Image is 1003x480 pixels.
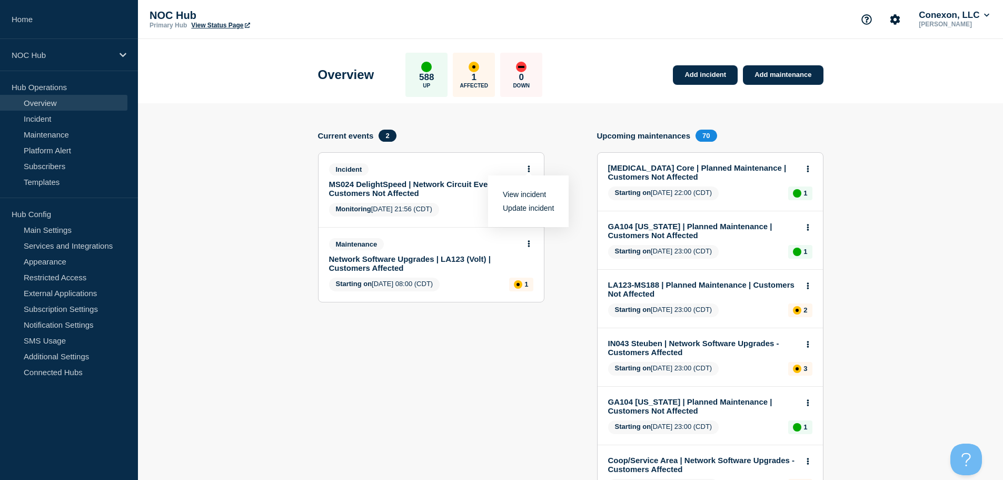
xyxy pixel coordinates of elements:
p: [PERSON_NAME] [917,21,991,28]
span: Starting on [615,423,651,430]
div: up [793,248,801,256]
div: affected [514,280,522,289]
p: 2 [803,306,807,314]
a: GA104 [US_STATE] | Planned Maintenance | Customers Not Affected [608,222,798,240]
div: up [793,189,801,198]
p: NOC Hub [12,51,113,60]
p: Affected [460,83,488,89]
a: Add maintenance [743,65,823,85]
p: NOC Hub [150,9,360,22]
a: Add incident [673,65,738,85]
h4: Current events [318,131,374,140]
div: up [421,62,432,72]
span: Incident [329,163,369,175]
h4: Upcoming maintenances [597,131,691,140]
p: Primary Hub [150,22,187,29]
a: IN043 Steuben | Network Software Upgrades - Customers Affected [608,339,798,357]
button: Account settings [884,8,906,31]
p: 3 [803,365,807,373]
p: 1 [472,72,476,83]
span: [DATE] 23:00 (CDT) [608,362,719,376]
p: 1 [803,423,807,431]
div: affected [793,306,801,315]
span: [DATE] 22:00 (CDT) [608,187,719,200]
a: Network Software Upgrades | LA123 (Volt) | Customers Affected [329,254,519,272]
h1: Overview [318,67,374,82]
p: Down [513,83,530,89]
span: Starting on [615,247,651,255]
span: [DATE] 08:00 (CDT) [329,278,440,291]
button: Conexon, LLC [917,10,991,21]
div: affected [793,365,801,373]
span: Starting on [615,306,651,314]
a: [MEDICAL_DATA] Core | Planned Maintenance | Customers Not Affected [608,163,798,181]
div: down [516,62,527,72]
span: [DATE] 23:00 (CDT) [608,245,719,259]
span: 70 [696,130,717,142]
button: Support [856,8,878,31]
p: 1 [803,248,807,256]
a: View Status Page [191,22,250,29]
a: MS024 DelightSpeed | Network Circuit Event | Customers Not Affected [329,180,519,198]
span: [DATE] 21:56 (CDT) [329,203,439,217]
a: LA123-MS188 | Planned Maintenance | Customers Not Affected [608,280,798,298]
a: Coop/Service Area | Network Software Upgrades - Customers Affected [608,456,798,474]
span: Starting on [615,189,651,197]
span: Maintenance [329,238,384,250]
p: Up [423,83,430,89]
span: Starting on [336,280,372,288]
div: up [793,423,801,432]
a: View incident [503,190,546,199]
p: 1 [524,280,528,288]
a: GA104 [US_STATE] | Planned Maintenance | Customers Not Affected [608,397,798,415]
span: [DATE] 23:00 (CDT) [608,420,719,434]
a: Update incident [503,204,554,212]
p: 1 [803,189,807,197]
span: Monitoring [336,205,371,213]
iframe: Help Scout Beacon - Open [950,444,982,475]
div: affected [469,62,479,72]
p: 0 [519,72,524,83]
span: [DATE] 23:00 (CDT) [608,303,719,317]
span: Starting on [615,364,651,372]
p: 588 [419,72,434,83]
span: 2 [379,130,396,142]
